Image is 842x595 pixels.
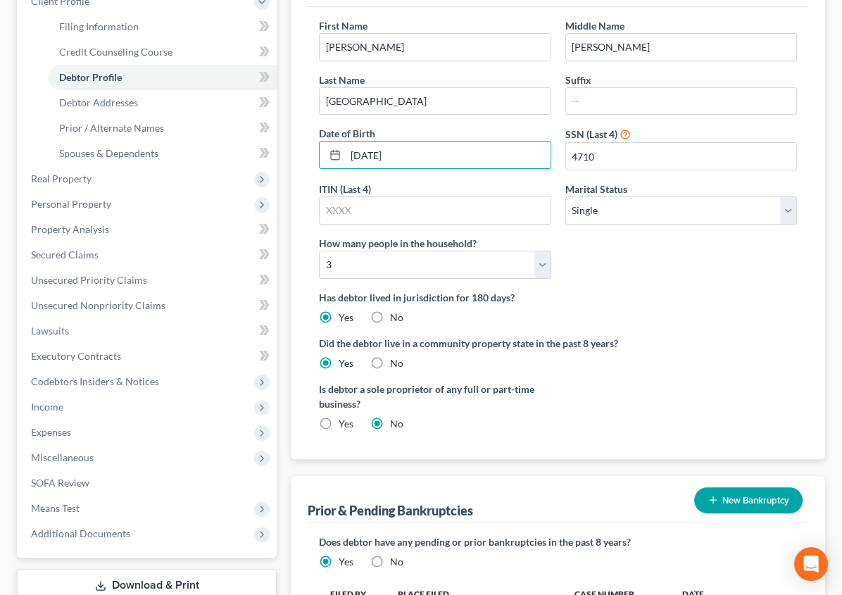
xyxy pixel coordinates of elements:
a: Secured Claims [20,242,277,268]
input: XXXX [320,197,550,224]
span: Additional Documents [31,527,130,539]
span: Unsecured Priority Claims [31,274,147,286]
label: Suffix [565,73,591,87]
label: No [390,311,403,325]
span: Unsecured Nonpriority Claims [31,299,165,311]
button: New Bankruptcy [694,487,803,513]
span: Personal Property [31,198,111,210]
span: Credit Counseling Course [59,46,172,58]
div: Open Intercom Messenger [794,547,828,581]
label: Did the debtor live in a community property state in the past 8 years? [319,336,797,351]
label: No [390,356,403,370]
input: -- [566,88,796,115]
span: Expenses [31,426,71,438]
input: XXXX [566,143,796,170]
label: How many people in the household? [319,236,477,251]
span: Codebtors Insiders & Notices [31,375,159,387]
label: Date of Birth [319,126,375,141]
a: Filing Information [48,14,277,39]
span: Secured Claims [31,249,99,261]
label: SSN (Last 4) [565,127,617,142]
span: Income [31,401,63,413]
label: ITIN (Last 4) [319,182,371,196]
label: First Name [319,18,367,33]
label: Has debtor lived in jurisdiction for 180 days? [319,290,797,305]
span: Debtor Addresses [59,96,138,108]
span: Real Property [31,173,92,184]
span: Filing Information [59,20,139,32]
span: Executory Contracts [31,350,121,362]
span: Means Test [31,502,80,514]
input: -- [320,88,550,115]
span: Spouses & Dependents [59,147,158,159]
span: Miscellaneous [31,451,94,463]
input: M.I [566,34,796,61]
a: Spouses & Dependents [48,141,277,166]
a: Executory Contracts [20,344,277,369]
label: No [390,417,403,431]
span: Debtor Profile [59,71,122,83]
span: Property Analysis [31,223,109,235]
label: Does debtor have any pending or prior bankruptcies in the past 8 years? [319,534,797,549]
a: Lawsuits [20,318,277,344]
a: SOFA Review [20,470,277,496]
label: Yes [339,311,353,325]
div: Prior & Pending Bankruptcies [308,502,473,519]
label: Marital Status [565,182,627,196]
label: No [390,555,403,569]
a: Property Analysis [20,217,277,242]
a: Unsecured Nonpriority Claims [20,293,277,318]
input: -- [320,34,550,61]
a: Debtor Profile [48,65,277,90]
a: Prior / Alternate Names [48,115,277,141]
span: Prior / Alternate Names [59,122,164,134]
a: Debtor Addresses [48,90,277,115]
input: MM/DD/YYYY [346,142,550,168]
label: Is debtor a sole proprietor of any full or part-time business? [319,382,551,411]
span: SOFA Review [31,477,89,489]
label: Yes [339,356,353,370]
label: Last Name [319,73,365,87]
label: Yes [339,417,353,431]
label: Middle Name [565,18,624,33]
span: Lawsuits [31,325,69,337]
a: Credit Counseling Course [48,39,277,65]
a: Unsecured Priority Claims [20,268,277,293]
label: Yes [339,555,353,569]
